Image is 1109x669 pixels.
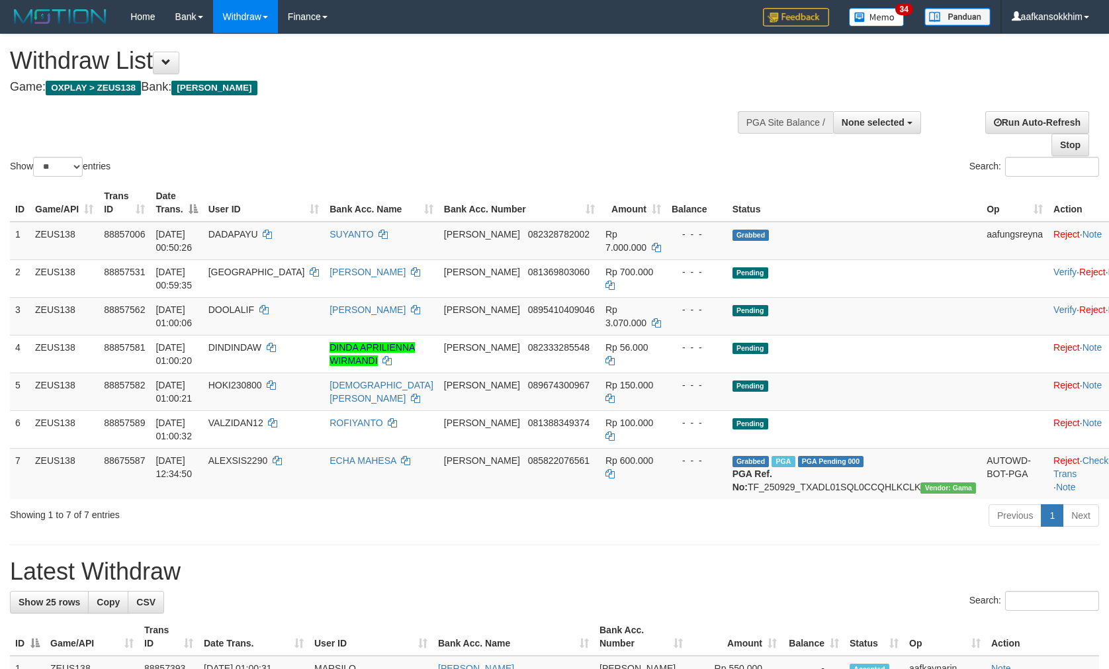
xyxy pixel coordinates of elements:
span: Pending [732,343,768,354]
h1: Latest Withdraw [10,558,1099,585]
span: Pending [732,267,768,279]
span: ALEXSIS2290 [208,455,268,466]
td: TF_250929_TXADL01SQL0CCQHLKCLK [727,448,982,499]
img: Feedback.jpg [763,8,829,26]
span: HOKI230800 [208,380,262,390]
td: ZEUS138 [30,222,99,260]
span: [DATE] 12:34:50 [155,455,192,479]
a: CSV [128,591,164,613]
span: [PERSON_NAME] [444,267,520,277]
b: PGA Ref. No: [732,468,772,492]
a: Check Trans [1053,455,1108,479]
span: Pending [732,380,768,392]
td: 4 [10,335,30,373]
span: [PERSON_NAME] [444,455,520,466]
span: Rp 150.000 [605,380,653,390]
input: Search: [1005,591,1099,611]
span: [DATE] 01:00:32 [155,418,192,441]
select: Showentries [33,157,83,177]
th: Bank Acc. Number: activate to sort column ascending [594,618,688,656]
th: Date Trans.: activate to sort column descending [150,184,202,222]
span: Rp 700.000 [605,267,653,277]
th: Action [986,618,1099,656]
span: Pending [732,418,768,429]
div: - - - [672,303,722,316]
img: MOTION_logo.png [10,7,111,26]
a: Verify [1053,304,1077,315]
div: - - - [672,416,722,429]
span: Rp 3.070.000 [605,304,646,328]
td: ZEUS138 [30,410,99,448]
span: Marked by aafpengsreynich [772,456,795,467]
a: Previous [989,504,1042,527]
span: [DATE] 01:00:21 [155,380,192,404]
span: [DATE] 00:50:26 [155,229,192,253]
th: Status [727,184,982,222]
div: - - - [672,454,722,467]
th: Bank Acc. Name: activate to sort column ascending [324,184,439,222]
span: Copy 081369803060 to clipboard [528,267,590,277]
div: Showing 1 to 7 of 7 entries [10,503,452,521]
td: ZEUS138 [30,373,99,410]
span: VALZIDAN12 [208,418,263,428]
a: 1 [1041,504,1063,527]
td: AUTOWD-BOT-PGA [981,448,1048,499]
span: [PERSON_NAME] [444,229,520,240]
span: Rp 600.000 [605,455,653,466]
span: Rp 7.000.000 [605,229,646,253]
span: Rp 100.000 [605,418,653,428]
div: - - - [672,228,722,241]
span: 88857562 [104,304,145,315]
span: 88857006 [104,229,145,240]
a: Reject [1079,267,1106,277]
td: ZEUS138 [30,297,99,335]
a: Reject [1053,229,1080,240]
td: aafungsreyna [981,222,1048,260]
span: [PERSON_NAME] [444,380,520,390]
th: Bank Acc. Name: activate to sort column ascending [433,618,594,656]
span: Copy 0895410409046 to clipboard [528,304,595,315]
span: Show 25 rows [19,597,80,607]
th: Amount: activate to sort column ascending [600,184,666,222]
span: [DATE] 00:59:35 [155,267,192,290]
th: Balance [666,184,727,222]
a: Verify [1053,267,1077,277]
th: Balance: activate to sort column ascending [782,618,844,656]
div: - - - [672,341,722,354]
span: 34 [895,3,913,15]
span: 88857589 [104,418,145,428]
span: Grabbed [732,456,770,467]
div: - - - [672,265,722,279]
span: [PERSON_NAME] [444,304,520,315]
span: Copy 082328782002 to clipboard [528,229,590,240]
a: Reject [1053,380,1080,390]
a: Run Auto-Refresh [985,111,1089,134]
span: OXPLAY > ZEUS138 [46,81,141,95]
span: Copy [97,597,120,607]
a: Reject [1079,304,1106,315]
td: ZEUS138 [30,448,99,499]
h4: Game: Bank: [10,81,726,94]
a: Note [1083,418,1102,428]
td: 5 [10,373,30,410]
img: panduan.png [924,8,991,26]
a: Note [1083,229,1102,240]
div: PGA Site Balance / [738,111,833,134]
td: 7 [10,448,30,499]
a: Reject [1053,342,1080,353]
button: None selected [833,111,921,134]
span: Vendor URL: https://trx31.1velocity.biz [920,482,976,494]
input: Search: [1005,157,1099,177]
span: 88857581 [104,342,145,353]
th: Status: activate to sort column ascending [844,618,904,656]
a: [PERSON_NAME] [330,304,406,315]
span: Rp 56.000 [605,342,648,353]
span: 88675587 [104,455,145,466]
span: DADAPAYU [208,229,258,240]
a: ECHA MAHESA [330,455,396,466]
span: [GEOGRAPHIC_DATA] [208,267,305,277]
th: User ID: activate to sort column ascending [203,184,325,222]
th: Game/API: activate to sort column ascending [30,184,99,222]
a: DINDA APRILIENNA WIRMANDI [330,342,415,366]
span: [PERSON_NAME] [171,81,257,95]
